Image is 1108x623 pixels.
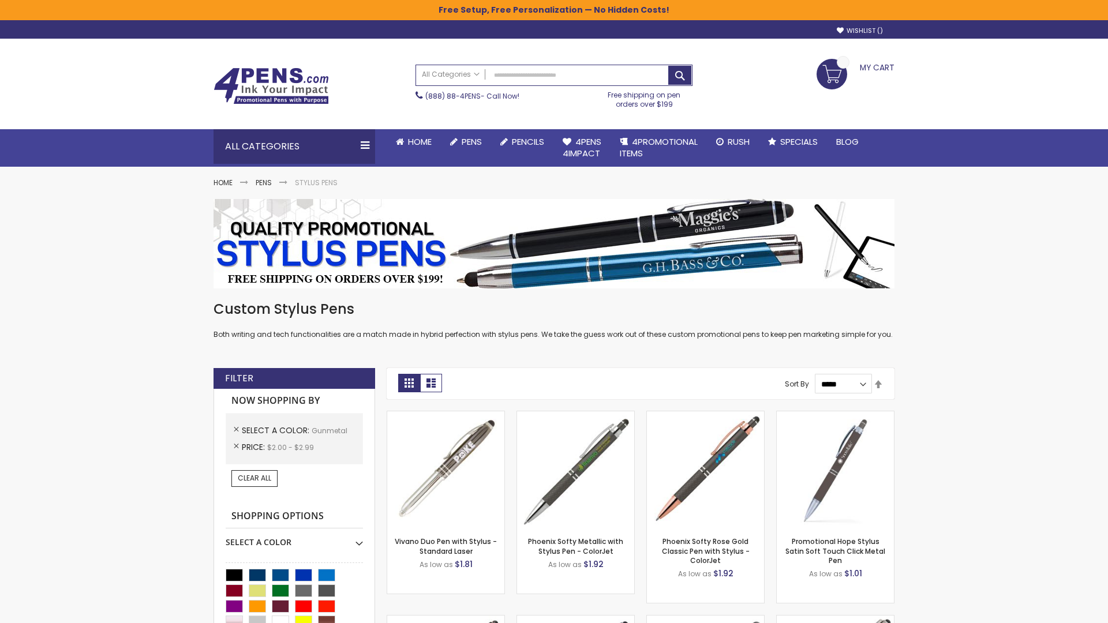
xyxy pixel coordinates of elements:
div: Free shipping on pen orders over $199 [596,86,693,109]
span: Pens [462,136,482,148]
a: Blog [827,129,868,155]
img: Vivano Duo Pen with Stylus - Standard Laser-Gunmetal [387,411,504,528]
span: As low as [420,560,453,569]
span: $1.92 [583,558,604,570]
span: Specials [780,136,818,148]
span: As low as [678,569,712,579]
a: Rush [707,129,759,155]
img: 4Pens Custom Pens and Promotional Products [214,67,329,104]
span: Pencils [512,136,544,148]
a: Promotional Hope Stylus Satin Soft Touch Click Metal Pen [785,536,885,565]
span: Clear All [238,473,271,483]
a: Specials [759,129,827,155]
a: Clear All [231,470,278,486]
span: Price [242,441,267,453]
a: Phoenix Softy Rose Gold Classic Pen with Stylus - ColorJet [662,536,750,565]
a: Promotional Hope Stylus Satin Soft Touch Click Metal Pen-Gunmetal [777,411,894,421]
span: Home [408,136,432,148]
span: $1.01 [844,568,862,579]
div: Both writing and tech functionalities are a match made in hybrid perfection with stylus pens. We ... [214,300,894,340]
span: Select A Color [242,425,312,436]
a: (888) 88-4PENS [425,91,481,101]
a: Phoenix Softy Rose Gold Classic Pen with Stylus - ColorJet-Gunmetal [647,411,764,421]
a: Vivano Duo Pen with Stylus - Standard Laser [395,536,497,556]
a: All Categories [416,65,485,84]
a: Pencils [491,129,553,155]
strong: Stylus Pens [295,178,338,187]
a: Home [214,178,233,187]
span: All Categories [422,70,480,79]
span: 4Pens 4impact [563,136,601,159]
span: - Call Now! [425,91,519,101]
strong: Grid [398,374,420,392]
span: $1.92 [713,568,733,579]
strong: Shopping Options [226,504,363,529]
span: Blog [836,136,859,148]
span: As low as [809,569,843,579]
div: Select A Color [226,528,363,548]
a: Home [387,129,441,155]
img: Stylus Pens [214,199,894,288]
strong: Now Shopping by [226,389,363,413]
a: Phoenix Softy Metallic with Stylus Pen - ColorJet [528,536,623,556]
span: Gunmetal [312,426,347,436]
span: Rush [728,136,750,148]
label: Sort By [785,379,809,389]
a: Pens [441,129,491,155]
span: $2.00 - $2.99 [267,442,314,452]
span: 4PROMOTIONAL ITEMS [620,136,698,159]
a: Wishlist [837,27,883,35]
span: $1.81 [455,558,473,570]
a: 4PROMOTIONALITEMS [611,129,707,167]
strong: Filter [225,372,253,385]
div: All Categories [214,129,375,164]
a: Pens [256,178,272,187]
span: As low as [548,560,582,569]
img: Phoenix Softy Metallic with Stylus Pen - ColorJet-Gunmetal [517,411,634,528]
a: Phoenix Softy Metallic with Stylus Pen - ColorJet-Gunmetal [517,411,634,421]
a: Vivano Duo Pen with Stylus - Standard Laser-Gunmetal [387,411,504,421]
img: Promotional Hope Stylus Satin Soft Touch Click Metal Pen-Gunmetal [777,411,894,528]
h1: Custom Stylus Pens [214,300,894,318]
img: Phoenix Softy Rose Gold Classic Pen with Stylus - ColorJet-Gunmetal [647,411,764,528]
a: 4Pens4impact [553,129,611,167]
